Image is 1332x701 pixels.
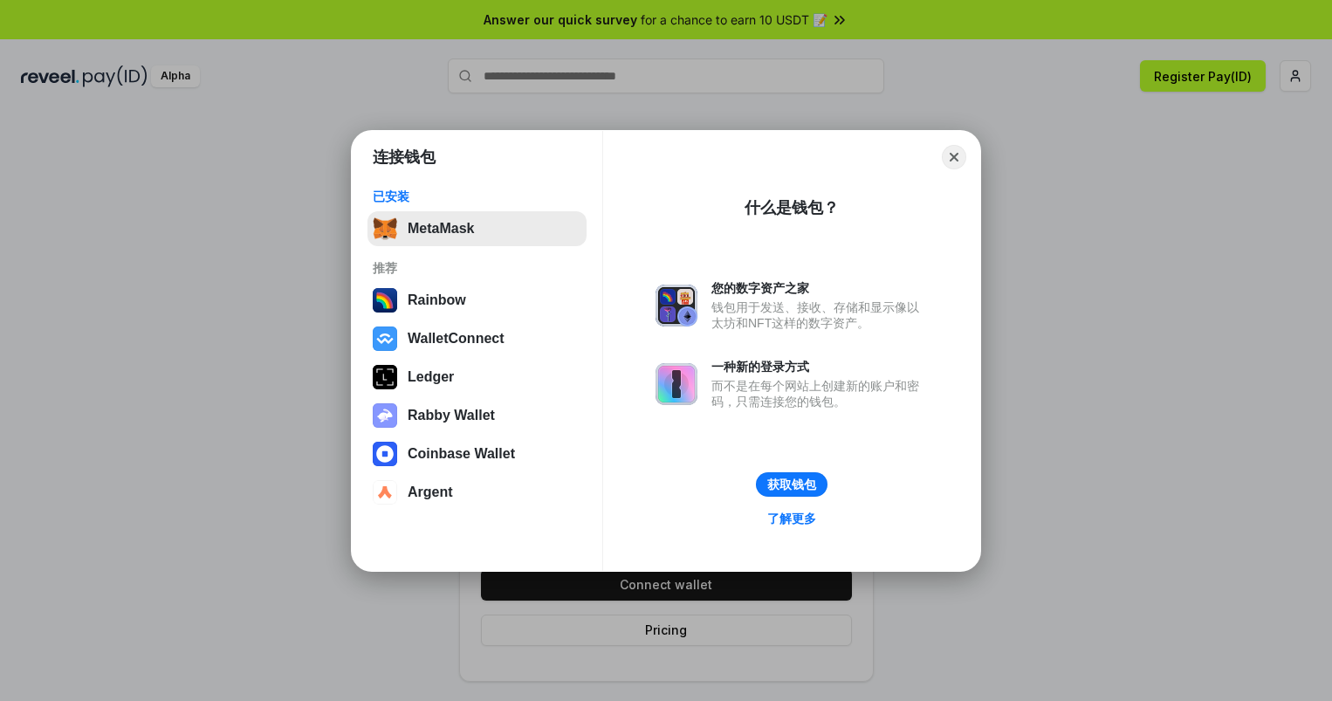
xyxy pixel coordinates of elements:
img: svg+xml,%3Csvg%20fill%3D%22none%22%20height%3D%2233%22%20viewBox%3D%220%200%2035%2033%22%20width%... [373,216,397,241]
div: 了解更多 [767,511,816,526]
img: svg+xml,%3Csvg%20width%3D%2228%22%20height%3D%2228%22%20viewBox%3D%220%200%2028%2028%22%20fill%3D... [373,480,397,505]
div: 一种新的登录方式 [711,359,928,375]
div: Rainbow [408,292,466,308]
button: 获取钱包 [756,472,827,497]
div: WalletConnect [408,331,505,347]
div: 获取钱包 [767,477,816,492]
button: WalletConnect [367,321,587,356]
img: svg+xml,%3Csvg%20width%3D%22120%22%20height%3D%22120%22%20viewBox%3D%220%200%20120%20120%22%20fil... [373,288,397,313]
img: svg+xml,%3Csvg%20xmlns%3D%22http%3A%2F%2Fwww.w3.org%2F2000%2Fsvg%22%20fill%3D%22none%22%20viewBox... [656,285,697,326]
button: MetaMask [367,211,587,246]
a: 了解更多 [757,507,827,530]
div: MetaMask [408,221,474,237]
img: svg+xml,%3Csvg%20xmlns%3D%22http%3A%2F%2Fwww.w3.org%2F2000%2Fsvg%22%20width%3D%2228%22%20height%3... [373,365,397,389]
div: Rabby Wallet [408,408,495,423]
img: svg+xml,%3Csvg%20xmlns%3D%22http%3A%2F%2Fwww.w3.org%2F2000%2Fsvg%22%20fill%3D%22none%22%20viewBox... [373,403,397,428]
img: svg+xml,%3Csvg%20width%3D%2228%22%20height%3D%2228%22%20viewBox%3D%220%200%2028%2028%22%20fill%3D... [373,442,397,466]
div: 而不是在每个网站上创建新的账户和密码，只需连接您的钱包。 [711,378,928,409]
div: 您的数字资产之家 [711,280,928,296]
button: Coinbase Wallet [367,436,587,471]
button: Argent [367,475,587,510]
img: svg+xml,%3Csvg%20width%3D%2228%22%20height%3D%2228%22%20viewBox%3D%220%200%2028%2028%22%20fill%3D... [373,326,397,351]
div: Ledger [408,369,454,385]
div: 已安装 [373,189,581,204]
button: Close [942,145,966,169]
button: Ledger [367,360,587,395]
div: 钱包用于发送、接收、存储和显示像以太坊和NFT这样的数字资产。 [711,299,928,331]
button: Rainbow [367,283,587,318]
div: Coinbase Wallet [408,446,515,462]
button: Rabby Wallet [367,398,587,433]
div: Argent [408,485,453,500]
div: 推荐 [373,260,581,276]
div: 什么是钱包？ [745,197,839,218]
h1: 连接钱包 [373,147,436,168]
img: svg+xml,%3Csvg%20xmlns%3D%22http%3A%2F%2Fwww.w3.org%2F2000%2Fsvg%22%20fill%3D%22none%22%20viewBox... [656,363,697,405]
